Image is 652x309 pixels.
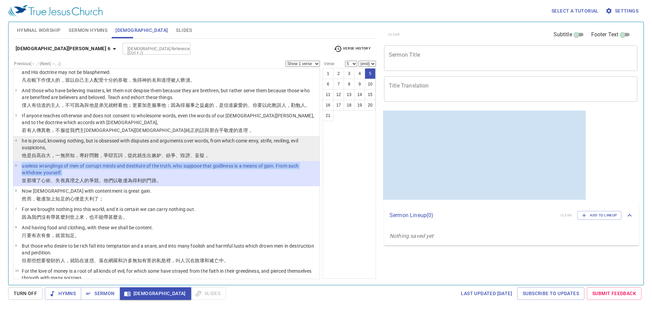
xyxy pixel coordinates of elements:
span: [DEMOGRAPHIC_DATA] [115,26,168,35]
wg2532: 滅亡 [209,258,229,263]
wg1319: ， [248,128,253,133]
wg1526: 軛 [32,77,195,83]
wg444: 的爭競 [84,178,161,183]
wg1526: 弟兄 [99,102,310,108]
p: he is proud, knowing nothing, but is obsessed with disputes and arguments over words, from which ... [22,137,318,151]
b: [DEMOGRAPHIC_DATA][PERSON_NAME] 6 [16,44,110,53]
wg2214: ，爭辯言詞 [99,153,210,158]
wg2596: 敬虔 [224,128,253,133]
button: 15 [365,89,376,100]
wg4183: 無知 [132,258,229,263]
wg3361: 因為 [75,102,310,108]
wg5198: 話 [200,128,253,133]
wg2706: 他；更要 [123,102,310,108]
wg1519: 世上 [70,214,128,220]
button: 2 [333,68,344,79]
wg2532: 許多 [123,258,229,263]
span: Submit Feedback [592,289,636,298]
button: Turn Off [8,287,42,300]
wg5100: 去 [118,214,127,220]
button: 5 [365,68,376,79]
wg3123: 服事 [152,102,310,108]
wg3754: 與他是 [84,102,310,108]
p: And having food and clothing, with these we shall be content. [22,224,153,231]
wg235: 加意 [142,102,310,108]
wg2257: 主 [79,128,253,133]
wg1526: 信道 [224,102,310,108]
button: 1 [323,68,333,79]
wg3326: 知足的心 [55,196,104,201]
p: And those who have believing masters, let them not despise them because they are brethren, but ra... [22,87,318,101]
button: 18 [344,100,355,111]
span: Footer Text [591,31,619,39]
wg1161: 那些想要 [27,258,229,263]
span: 10 [15,269,19,272]
wg1311: 心術 [41,178,161,183]
wg514: 十分的 [104,77,195,83]
wg2424: [DEMOGRAPHIC_DATA] [135,128,253,133]
wg3754: 得 [180,102,310,108]
wg650: 真理 [65,178,161,183]
p: 凡 [22,77,318,83]
wg4103: 蒙愛 [233,102,310,108]
wg2076: 大 [84,196,104,201]
p: Let as many bondservants as are under the yoke count their own masters worthy of all honor, so th... [22,62,318,76]
button: 10 [365,79,376,90]
wg3956: 恭敬 [118,77,195,83]
wg3761: 能 [99,214,128,220]
wg2054: 、毀謗 [176,153,209,158]
span: 7 [15,207,17,211]
span: 9 [15,244,17,247]
wg2192: 衣 [36,233,79,238]
button: 9 [354,79,365,90]
wg3543: 敬虔 [118,178,161,183]
wg3563: 、失喪 [51,178,161,183]
wg1533: 甚麼到 [55,214,127,220]
wg2218: 下 [36,77,195,83]
img: True Jesus Church [8,5,103,17]
wg3748: 人 [180,258,229,263]
span: Turn Off [14,289,37,298]
wg5187: ，一無 [51,153,209,158]
wg3762: 帶 [51,214,127,220]
wg1939: 裡，叫 [166,258,229,263]
label: Previous (←, ↑) Next (→, ↓) [14,62,60,66]
a: Submit Feedback [587,287,641,300]
wg444: 沉 [185,258,229,263]
wg1401: 的，當以 [55,77,195,83]
wg3803: 和 [118,258,229,263]
span: 3 [15,113,17,117]
wg714: 。 [75,233,79,238]
wg987: 。 [190,77,195,83]
wg2085: ，不 [51,128,253,133]
button: 16 [323,100,333,111]
span: Hymnal Worship [17,26,61,35]
p: Sermon Lineup ( 0 ) [390,211,555,219]
button: [DEMOGRAPHIC_DATA][PERSON_NAME] 6 [13,42,121,55]
wg2962: [DEMOGRAPHIC_DATA] [84,128,253,133]
wg1536: 傳異教 [36,128,253,133]
wg1305: ，就當知足 [51,233,79,238]
wg4200: 了； [94,196,104,201]
wg3361: 服從 [60,128,253,133]
wg983: 私慾 [157,258,229,263]
wg3859: 。他們以 [99,178,161,183]
p: useless wranglings of men of corrupt minds and destitute of the truth, who suppose that godliness... [22,162,318,176]
wg2150: 為 [128,178,161,183]
button: Select a tutorial [549,5,601,17]
span: Sermon [86,289,114,298]
wg5283: ， [204,153,209,158]
wg3056: 與 [204,128,253,133]
wg1203: 配受 [94,77,195,83]
p: 但 [22,257,318,264]
wg1063: 我們沒有 [32,214,128,220]
p: For the love of money is a root of all kinds of evil, for which some have strayed from the faith ... [22,268,318,281]
wg2150: 的道理 [233,128,253,133]
button: 4 [354,68,365,79]
span: Select a tutorial [551,7,599,15]
p: For we brought nothing into this world, and it is certain we can carry nothing out. [22,206,195,213]
wg3870: 人。 [301,102,310,108]
button: 6 [323,79,333,90]
wg453: 有害的 [142,258,229,263]
span: Subscribe to Updates [523,289,579,298]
